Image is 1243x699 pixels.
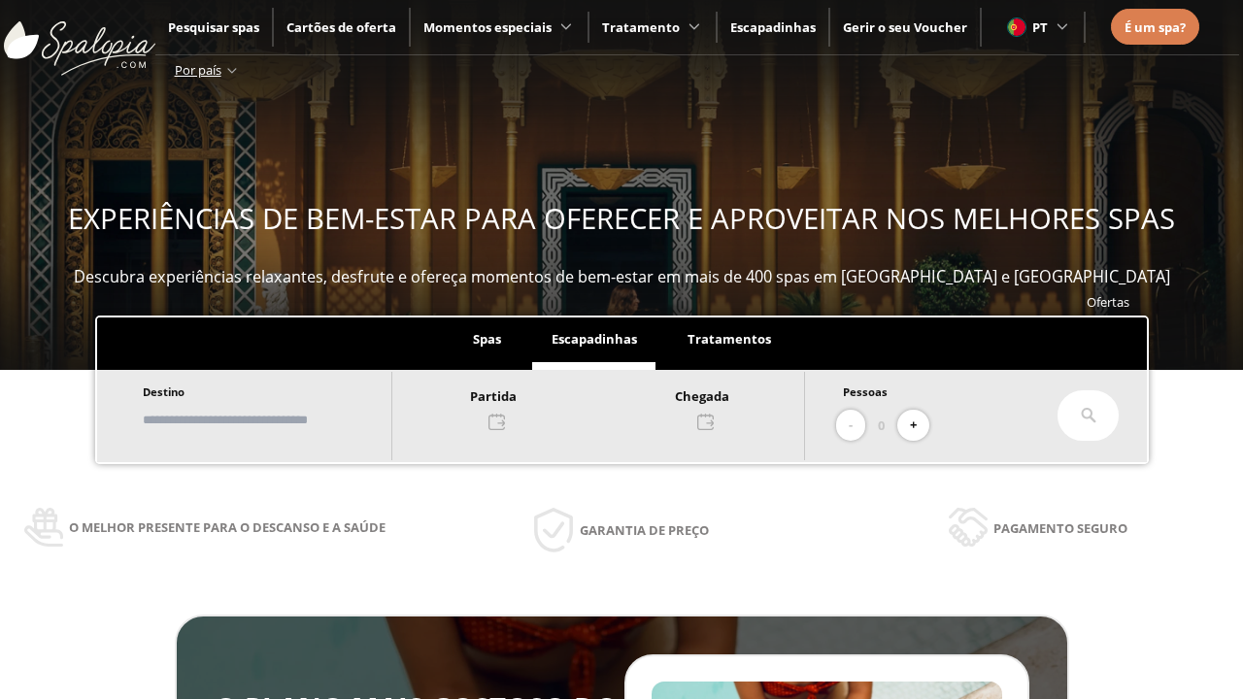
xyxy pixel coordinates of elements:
[175,61,221,79] span: Por país
[68,199,1175,238] span: EXPERIÊNCIAS DE BEM-ESTAR PARA OFERECER E APROVEITAR NOS MELHORES SPAS
[168,18,259,36] a: Pesquisar spas
[1087,293,1129,311] a: Ofertas
[1125,18,1186,36] span: É um spa?
[4,2,155,76] img: ImgLogoSpalopia.BvClDcEz.svg
[730,18,816,36] a: Escapadinhas
[552,330,637,348] span: Escapadinhas
[843,384,888,399] span: Pessoas
[69,516,386,538] span: O melhor presente para o descanso e a saúde
[1125,17,1186,38] a: É um spa?
[74,266,1170,287] span: Descubra experiências relaxantes, desfrute e ofereça momentos de bem-estar em mais de 400 spas em...
[143,384,185,399] span: Destino
[878,415,885,436] span: 0
[473,330,501,348] span: Spas
[688,330,771,348] span: Tratamentos
[993,517,1127,539] span: Pagamento seguro
[843,18,967,36] a: Gerir o seu Voucher
[836,410,865,442] button: -
[286,18,396,36] a: Cartões de oferta
[897,410,929,442] button: +
[580,519,709,541] span: Garantia de preço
